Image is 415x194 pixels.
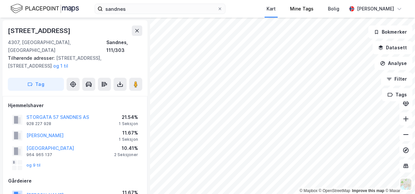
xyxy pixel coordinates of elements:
[382,88,412,101] button: Tags
[8,177,142,185] div: Gårdeiere
[8,55,56,61] span: Tilhørende adresser:
[8,102,142,109] div: Hjemmelshaver
[26,121,51,126] div: 928 227 928
[267,5,276,13] div: Kart
[106,39,142,54] div: Sandnes, 111/303
[373,41,412,54] button: Datasett
[382,163,415,194] div: Kontrollprogram for chat
[382,163,415,194] iframe: Chat Widget
[114,152,138,157] div: 2 Seksjoner
[119,129,138,137] div: 11.67%
[114,144,138,152] div: 10.41%
[290,5,314,13] div: Mine Tags
[381,73,412,86] button: Filter
[375,57,412,70] button: Analyse
[10,3,79,14] img: logo.f888ab2527a4732fd821a326f86c7f29.svg
[300,188,317,193] a: Mapbox
[368,25,412,39] button: Bokmerker
[8,54,137,70] div: [STREET_ADDRESS], [STREET_ADDRESS]
[8,78,64,91] button: Tag
[357,5,394,13] div: [PERSON_NAME]
[103,4,217,14] input: Søk på adresse, matrikkel, gårdeiere, leietakere eller personer
[319,188,350,193] a: OpenStreetMap
[328,5,339,13] div: Bolig
[8,25,72,36] div: [STREET_ADDRESS]
[119,137,138,142] div: 1 Seksjon
[352,188,384,193] a: Improve this map
[119,113,138,121] div: 21.54%
[26,152,52,157] div: 964 965 137
[119,121,138,126] div: 1 Seksjon
[8,39,106,54] div: 4307, [GEOGRAPHIC_DATA], [GEOGRAPHIC_DATA]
